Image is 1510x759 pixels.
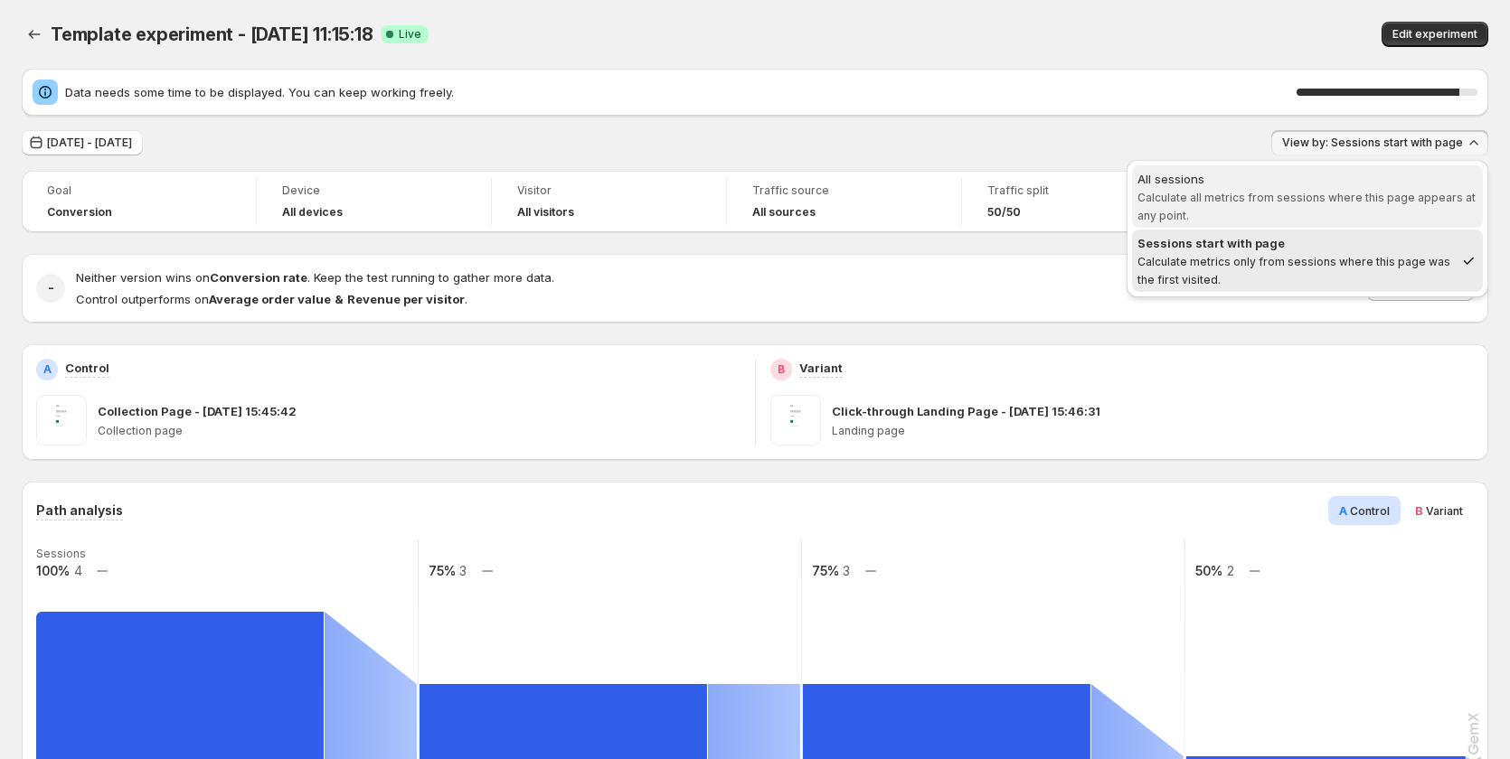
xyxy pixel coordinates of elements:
span: 50/50 [987,205,1021,220]
text: 3 [843,563,850,578]
button: View by: Sessions start with page [1271,130,1488,155]
text: 75% [812,563,839,578]
text: 50% [1195,563,1222,578]
span: Control outperforms on . [76,292,467,306]
a: Traffic sourceAll sources [752,182,936,221]
strong: Revenue per visitor [347,292,465,306]
span: View by: Sessions start with page [1282,136,1463,150]
p: Landing page [832,424,1475,438]
span: Calculate all metrics from sessions where this page appears at any point. [1137,191,1476,222]
span: Traffic source [752,183,936,198]
span: [DATE] - [DATE] [47,136,132,150]
span: Visitor [517,183,701,198]
p: Collection Page - [DATE] 15:45:42 [98,402,297,420]
h2: A [43,362,52,377]
p: Collection page [98,424,741,438]
a: Traffic split50/50 [987,182,1171,221]
a: VisitorAll visitors [517,182,701,221]
img: Click-through Landing Page - Aug 28, 15:46:31 [770,395,821,445]
a: DeviceAll devices [282,182,466,221]
span: B [1415,503,1423,518]
strong: Average order value [209,292,331,306]
text: 4 [74,563,82,578]
div: All sessions [1137,170,1477,188]
p: Click-through Landing Page - [DATE] 15:46:31 [832,402,1100,420]
span: Traffic split [987,183,1171,198]
button: [DATE] - [DATE] [22,130,143,155]
h4: All devices [282,205,343,220]
text: 75% [429,563,456,578]
p: Variant [799,359,843,377]
span: Data needs some time to be displayed. You can keep working freely. [65,83,1297,101]
h4: All sources [752,205,816,220]
button: Edit experiment [1382,22,1488,47]
span: Neither version wins on . Keep the test running to gather more data. [76,270,554,285]
a: GoalConversion [47,182,231,221]
text: 100% [36,563,70,578]
span: Device [282,183,466,198]
strong: Conversion rate [210,270,307,285]
h2: B [778,362,785,377]
text: 3 [459,563,467,578]
text: Sessions [36,547,86,560]
span: Calculate metrics only from sessions where this page was the first visited. [1137,255,1450,286]
span: Edit experiment [1392,27,1477,42]
button: Back [22,22,47,47]
span: Template experiment - [DATE] 11:15:18 [51,23,373,45]
strong: & [335,292,344,306]
span: Live [399,27,421,42]
h4: All visitors [517,205,574,220]
div: Sessions start with page [1137,234,1454,252]
span: Variant [1426,504,1463,518]
text: 2 [1227,563,1234,578]
span: Control [1350,504,1390,518]
span: A [1339,503,1347,518]
h3: Path analysis [36,501,123,520]
img: Collection Page - Aug 28, 15:45:42 [36,395,87,445]
span: Conversion [47,205,112,220]
h2: - [48,279,54,297]
p: Control [65,359,109,377]
span: Goal [47,183,231,198]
